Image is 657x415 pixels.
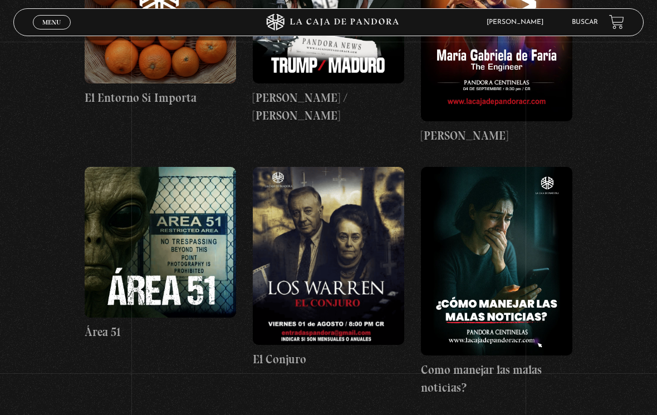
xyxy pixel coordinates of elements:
[85,323,236,341] h4: Área 51
[481,19,555,26] span: [PERSON_NAME]
[42,19,61,26] span: Menu
[421,167,572,397] a: Como manejar las malas noticias?
[85,89,236,107] h4: El Entorno Sí Importa
[39,28,65,36] span: Cerrar
[253,350,404,368] h4: El Conjuro
[609,14,624,29] a: View your shopping cart
[253,89,404,124] h4: [PERSON_NAME] / [PERSON_NAME]
[253,167,404,368] a: El Conjuro
[421,127,572,145] h4: [PERSON_NAME]
[421,361,572,396] h4: Como manejar las malas noticias?
[572,19,598,26] a: Buscar
[85,167,236,341] a: Área 51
